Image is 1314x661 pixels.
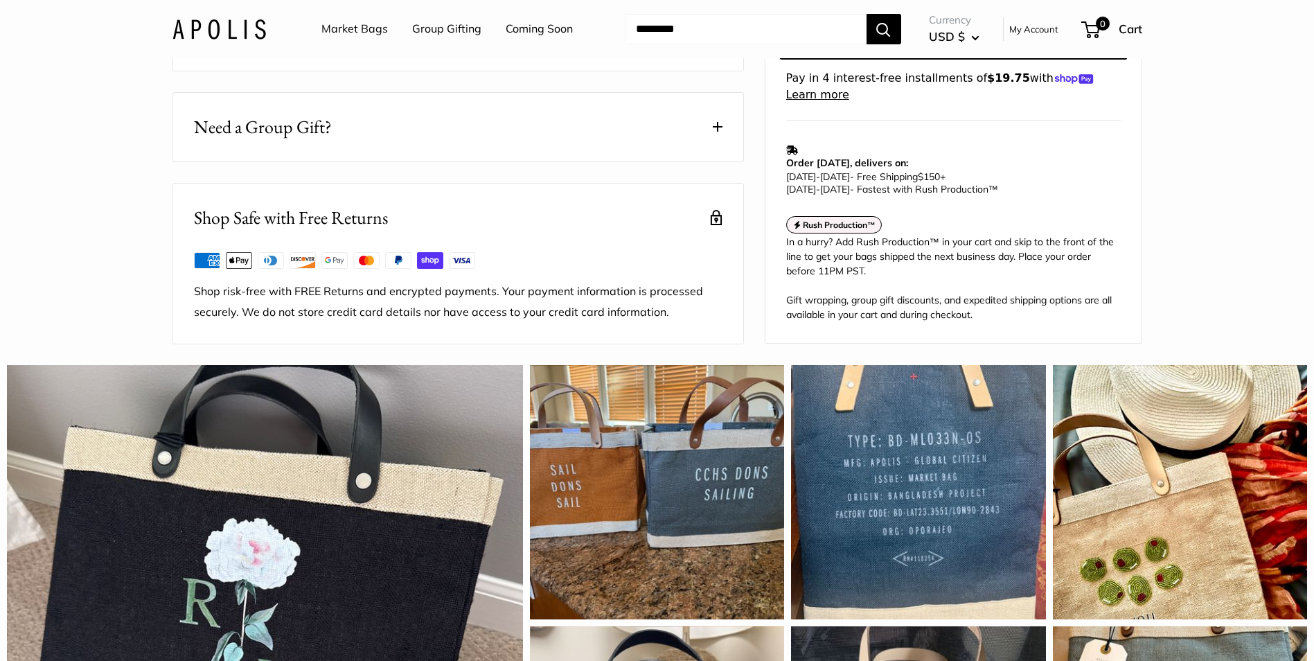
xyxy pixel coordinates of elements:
span: Currency [929,10,979,30]
a: 0 Cart [1083,18,1142,40]
button: Need a Group Gift? [173,93,743,161]
input: Search... [625,14,867,44]
iframe: Sign Up via Text for Offers [11,608,148,650]
img: Apolis [172,19,266,39]
button: USD $ [929,26,979,48]
span: [DATE] [820,171,850,184]
span: - Fastest with Rush Production™ [786,184,998,196]
span: Cart [1119,21,1142,36]
button: Search [867,14,901,44]
a: Coming Soon [506,19,573,39]
a: Group Gifting [412,19,481,39]
span: [DATE] [786,184,816,196]
h2: Shop Safe with Free Returns [194,204,388,231]
a: Market Bags [321,19,388,39]
p: - Free Shipping + [786,171,1114,196]
div: In a hurry? Add Rush Production™ in your cart and skip to the front of the line to get your bags ... [786,236,1121,323]
span: [DATE] [786,171,816,184]
span: - [816,184,820,196]
strong: Rush Production™ [803,220,876,231]
span: Need a Group Gift? [194,114,332,141]
a: My Account [1009,21,1058,37]
p: Shop risk-free with FREE Returns and encrypted payments. Your payment information is processed se... [194,281,722,323]
span: $150 [918,171,940,184]
span: USD $ [929,29,965,44]
span: 0 [1095,17,1109,30]
span: - [816,171,820,184]
strong: Order [DATE], delivers on: [786,157,908,170]
span: [DATE] [820,184,850,196]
